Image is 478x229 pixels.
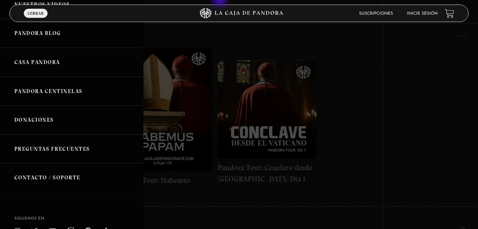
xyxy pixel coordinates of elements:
[28,11,44,15] span: Cerrar
[445,9,454,18] a: View your shopping cart
[407,12,438,16] a: Inicie sesión
[30,17,42,22] span: Menu
[359,12,393,16] a: Suscripciones
[14,217,129,221] h4: SÍguenos en:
